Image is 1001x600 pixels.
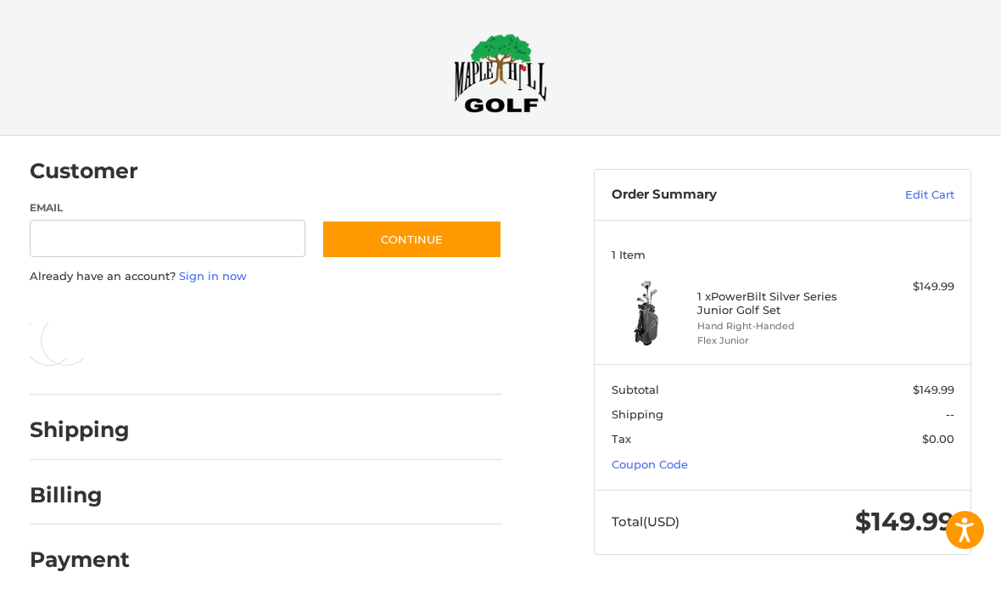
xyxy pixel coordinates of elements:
[612,187,846,204] h3: Order Summary
[913,383,954,396] span: $149.99
[946,407,954,421] span: --
[869,278,954,295] div: $149.99
[454,33,547,113] img: Maple Hill Golf
[697,334,864,348] li: Flex Junior
[845,187,954,204] a: Edit Cart
[697,289,864,317] h4: 1 x PowerBilt Silver Series Junior Golf Set
[612,457,688,471] a: Coupon Code
[30,200,305,216] label: Email
[30,482,129,508] h2: Billing
[855,506,954,537] span: $149.99
[179,269,247,283] a: Sign in now
[612,432,631,446] span: Tax
[612,248,954,261] h3: 1 Item
[612,383,659,396] span: Subtotal
[697,319,864,334] li: Hand Right-Handed
[922,432,954,446] span: $0.00
[612,513,679,530] span: Total (USD)
[612,407,663,421] span: Shipping
[30,158,138,184] h2: Customer
[322,220,502,259] button: Continue
[30,268,503,285] p: Already have an account?
[30,547,130,573] h2: Payment
[30,417,130,443] h2: Shipping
